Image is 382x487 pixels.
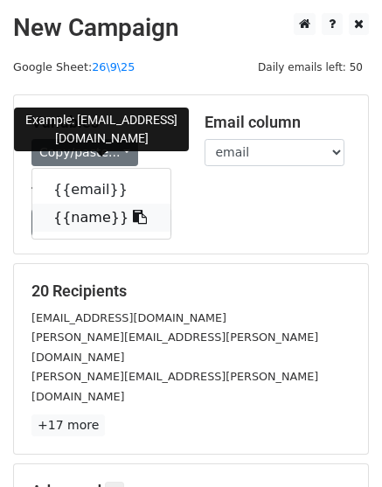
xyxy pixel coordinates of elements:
[31,330,318,364] small: [PERSON_NAME][EMAIL_ADDRESS][PERSON_NAME][DOMAIN_NAME]
[14,108,189,151] div: Example: [EMAIL_ADDRESS][DOMAIN_NAME]
[13,60,135,73] small: Google Sheet:
[32,176,170,204] a: {{email}}
[31,414,105,436] a: +17 more
[252,58,369,77] span: Daily emails left: 50
[252,60,369,73] a: Daily emails left: 50
[92,60,135,73] a: 26\9\25
[31,311,226,324] small: [EMAIL_ADDRESS][DOMAIN_NAME]
[32,204,170,232] a: {{name}}
[31,370,318,403] small: [PERSON_NAME][EMAIL_ADDRESS][PERSON_NAME][DOMAIN_NAME]
[13,13,369,43] h2: New Campaign
[295,403,382,487] iframe: Chat Widget
[205,113,351,132] h5: Email column
[31,282,351,301] h5: 20 Recipients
